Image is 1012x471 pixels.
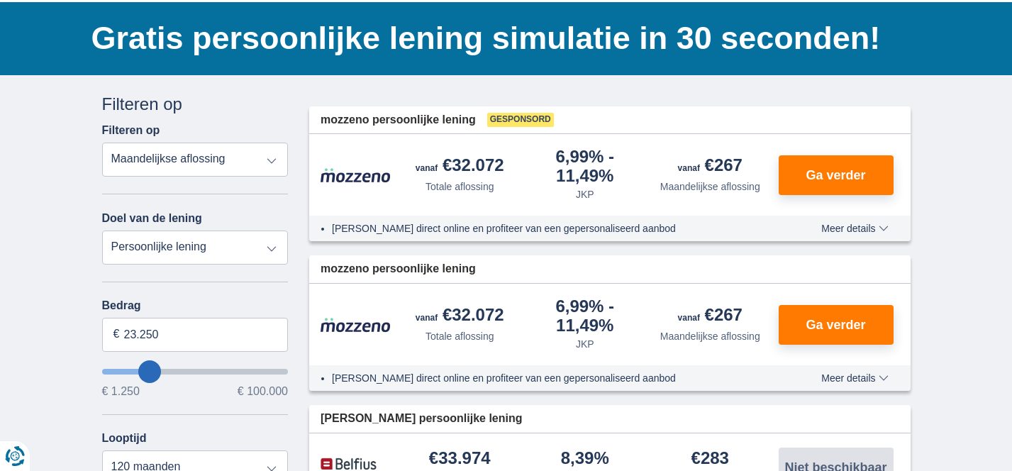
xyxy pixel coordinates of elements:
span: mozzeno persoonlijke lening [321,112,476,128]
img: product.pl.alt Mozzeno [321,317,391,333]
span: Meer details [821,223,888,233]
span: Ga verder [806,318,865,331]
div: Filteren op [102,92,289,116]
h1: Gratis persoonlijke lening simulatie in 30 seconden! [91,16,911,60]
div: 6,99% [528,298,643,334]
label: Filteren op [102,124,160,137]
label: Doel van de lening [102,212,202,225]
li: [PERSON_NAME] direct online en profiteer van een gepersonaliseerd aanbod [332,221,769,236]
div: Maandelijkse aflossing [660,179,760,194]
div: 6,99% [528,148,643,184]
img: product.pl.alt Mozzeno [321,167,391,183]
button: Meer details [811,372,899,384]
div: JKP [576,187,594,201]
span: € 100.000 [238,386,288,397]
span: € 1.250 [102,386,140,397]
div: Totale aflossing [426,329,494,343]
div: 8,39% [561,450,609,469]
div: €267 [678,306,743,326]
div: Maandelijkse aflossing [660,329,760,343]
span: Ga verder [806,169,865,182]
li: [PERSON_NAME] direct online en profiteer van een gepersonaliseerd aanbod [332,371,769,385]
div: €32.072 [416,157,504,177]
div: €32.072 [416,306,504,326]
button: Meer details [811,223,899,234]
span: € [113,326,120,343]
div: €283 [691,450,729,469]
div: JKP [576,337,594,351]
span: Gesponsord [487,113,554,127]
label: Looptijd [102,432,147,445]
span: Meer details [821,373,888,383]
div: €267 [678,157,743,177]
span: [PERSON_NAME] persoonlijke lening [321,411,522,427]
span: mozzeno persoonlijke lening [321,261,476,277]
input: wantToBorrow [102,369,289,375]
div: €33.974 [429,450,491,469]
button: Ga verder [779,155,894,195]
label: Bedrag [102,299,289,312]
div: Totale aflossing [426,179,494,194]
button: Ga verder [779,305,894,345]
